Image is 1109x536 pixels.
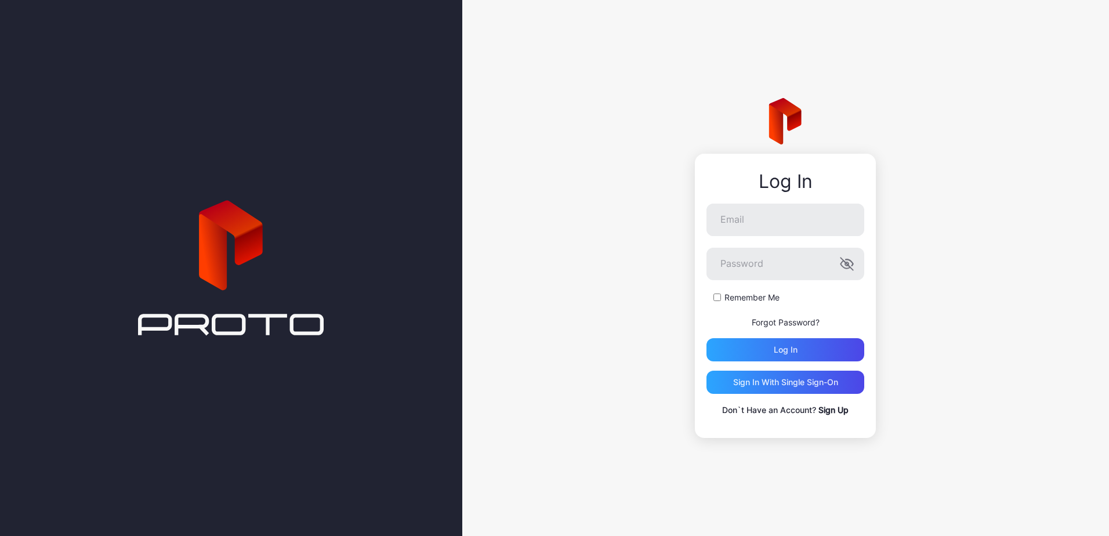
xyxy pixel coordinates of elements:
a: Sign Up [818,405,849,415]
button: Log in [706,338,864,361]
button: Sign in With Single Sign-On [706,371,864,394]
p: Don`t Have an Account? [706,403,864,417]
input: Password [706,248,864,280]
label: Remember Me [724,292,780,303]
div: Log in [774,345,798,354]
button: Password [840,257,854,271]
input: Email [706,204,864,236]
div: Log In [706,171,864,192]
a: Forgot Password? [752,317,820,327]
div: Sign in With Single Sign-On [733,378,838,387]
